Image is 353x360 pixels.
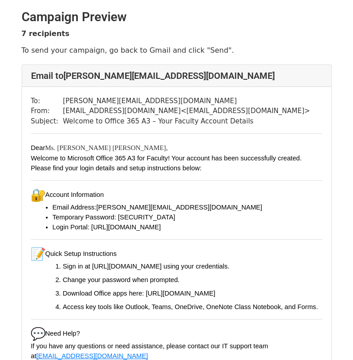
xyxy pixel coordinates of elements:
span: Email Address: [PERSON_NAME][EMAIL_ADDRESS][DOMAIN_NAME] [53,204,263,211]
span: Download Office apps here: [URL][DOMAIN_NAME] [63,290,215,297]
span: , [166,144,168,151]
p: To send your campaign, go back to Gmail and click "Send". [22,46,332,55]
span: Change your password when prompted. [63,276,180,283]
td: [EMAIL_ADDRESS][DOMAIN_NAME] < [EMAIL_ADDRESS][DOMAIN_NAME] > [63,106,310,116]
strong: 7 recipients [22,29,70,38]
td: Welcome to Office 365 A3 – Your Faculty Account Details [63,116,310,127]
span: [EMAIL_ADDRESS][DOMAIN_NAME] [36,352,148,360]
span: Access key tools like Outlook, Teams, OneDrive, OneNote Class Notebook, and Forms. [63,303,318,310]
img: 💬 [31,327,45,341]
td: To: [31,96,63,106]
span: Dear [31,144,45,151]
span: Need Help? [31,330,80,337]
td: Subject: [31,116,63,127]
td: [PERSON_NAME][EMAIL_ADDRESS][DOMAIN_NAME] [63,96,310,106]
h4: Email to [PERSON_NAME][EMAIL_ADDRESS][DOMAIN_NAME] [31,70,322,81]
span: Account Information [31,191,104,198]
div: ​ Ms. [PERSON_NAME] [PERSON_NAME] [31,143,322,153]
span: Welcome to Microsoft Office 365 A3 for Faculty! Your account has been successfully created. Pleas... [31,155,304,172]
img: 🔐 [31,188,45,202]
img: 📝 [31,247,45,261]
a: [EMAIL_ADDRESS][DOMAIN_NAME] [36,351,148,360]
td: From: [31,106,63,116]
span: If you have any questions or need assistance, please contact our IT support team at [31,342,270,360]
span: Temporary Password: [SECURITY_DATA] [53,214,175,221]
span: Sign in at [URL][DOMAIN_NAME] using your credentials. [63,263,230,270]
span: Quick Setup Instructions [31,250,117,257]
h2: Campaign Preview [22,9,332,25]
span: Login Portal: [URL][DOMAIN_NAME] [53,223,161,231]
